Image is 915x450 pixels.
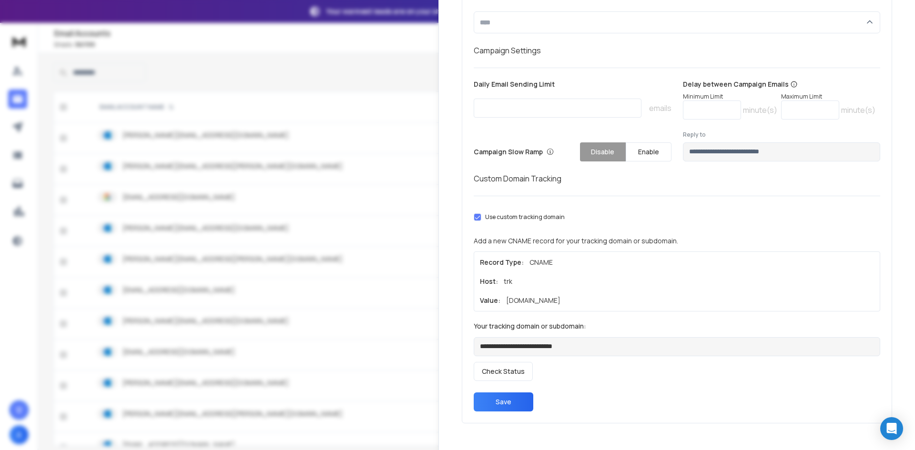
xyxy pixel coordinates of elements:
[649,102,671,114] p: emails
[480,296,500,305] h1: Value:
[474,45,880,56] h1: Campaign Settings
[474,173,880,184] h1: Custom Domain Tracking
[474,392,533,411] button: Save
[485,213,565,221] label: Use custom tracking domain
[480,258,524,267] h1: Record Type:
[474,147,554,157] p: Campaign Slow Ramp
[683,93,777,100] p: Minimum Limit
[474,80,671,93] p: Daily Email Sending Limit
[474,362,533,381] button: Check Status
[880,417,903,440] div: Open Intercom Messenger
[626,142,671,161] button: Enable
[841,104,875,116] p: minute(s)
[529,258,553,267] p: CNAME
[474,323,880,330] label: Your tracking domain or subdomain:
[683,131,881,139] label: Reply to
[580,142,626,161] button: Disable
[474,236,880,246] p: Add a new CNAME record for your tracking domain or subdomain.
[743,104,777,116] p: minute(s)
[683,80,875,89] p: Delay between Campaign Emails
[504,277,512,286] p: trk
[781,93,875,100] p: Maximum Limit
[506,296,560,305] p: [DOMAIN_NAME]
[480,277,498,286] h1: Host:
